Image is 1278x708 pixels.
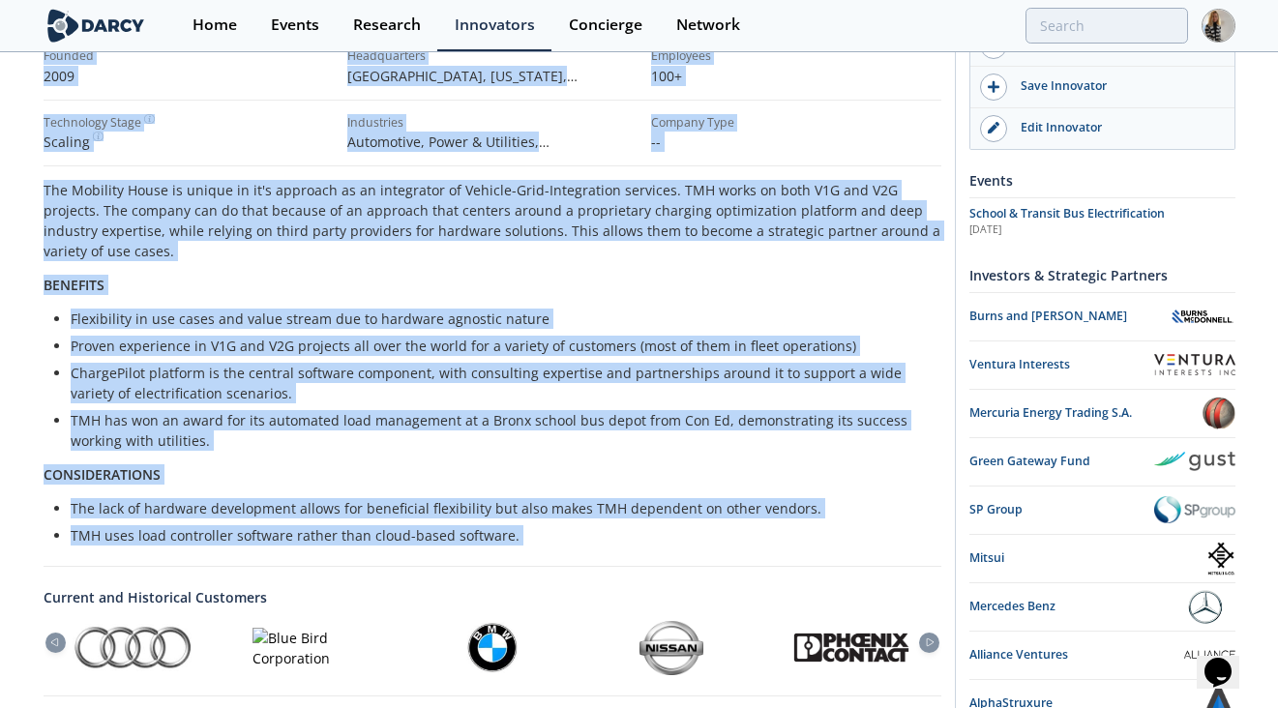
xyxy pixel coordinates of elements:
div: Concierge [569,17,642,33]
a: Burns and [PERSON_NAME] Burns and McDonnell [969,300,1235,334]
strong: BENEFITS [44,276,104,294]
img: BMW [464,621,520,675]
div: [DATE] [969,222,1235,238]
li: Proven experience in V1G and V2G projects all over the world for a variety of customers (most of ... [71,336,928,356]
div: Mercuria Energy Trading S.A. [969,404,1202,422]
div: Employees [651,47,941,65]
a: Current and Historical Customers [44,587,941,607]
a: Mitsui Mitsui [969,542,1235,575]
a: Mercedes Benz Mercedes Benz [969,590,1235,624]
button: Save Innovator [970,67,1234,108]
strong: CONSIDERATIONS [44,465,161,484]
a: School & Transit Bus Electrification [DATE] [969,205,1235,238]
a: Edit Innovator [970,108,1234,149]
div: Events [271,17,319,33]
p: The Mobility House is unique in it's approach as an integrator of Vehicle-Grid-Integration servic... [44,180,941,261]
div: Research [353,17,421,33]
div: Save Innovator [1007,77,1224,95]
div: Innovators [455,17,535,33]
div: Technology Stage [44,114,141,132]
li: The lack of hardware development allows for beneficial flexibility but also makes TMH dependent o... [71,498,928,518]
div: Edit Innovator [1007,119,1224,136]
div: Burns and [PERSON_NAME] [969,308,1170,325]
img: information.svg [144,114,155,125]
li: Flexibility in use cases and value stream due to hardware agnostic nature [71,309,928,329]
div: Mitsui [969,549,1207,567]
a: Mercuria Energy Trading S.A. Mercuria Energy Trading S.A. [969,397,1235,430]
img: Green Gateway Fund [1154,452,1235,471]
img: logo-wide.svg [44,9,149,43]
li: TMH uses load controller software rather than cloud-based software. [71,525,928,546]
p: [GEOGRAPHIC_DATA], [US_STATE] , [GEOGRAPHIC_DATA] [347,66,638,86]
img: information.svg [93,132,104,142]
img: Ventura Interests [1154,354,1235,374]
a: SP Group SP Group [969,493,1235,527]
div: Mercedes Benz [969,598,1175,615]
img: SP Group [1154,496,1235,523]
img: Burns and McDonnell [1170,300,1235,334]
div: SP Group [969,501,1154,518]
img: Mercedes Benz [1174,590,1234,624]
p: 2009 [44,66,334,86]
a: Ventura Interests Ventura Interests [969,348,1235,382]
p: -- [651,132,941,152]
div: Network [676,17,740,33]
li: ChargePilot platform is the central software component, with consulting expertise and partnership... [71,363,928,403]
div: Events [969,163,1235,197]
p: 100+ [651,66,941,86]
div: Founded [44,47,334,65]
li: TMH has won an award for its automated load management at a Bronx school bus depot from Con Ed, d... [71,410,928,451]
div: Scaling [44,132,334,152]
div: Green Gateway Fund [969,453,1154,470]
div: Home [193,17,237,33]
img: Blue Bird Corporation [253,628,372,668]
iframe: chat widget [1197,631,1259,689]
div: Investors & Strategic Partners [969,258,1235,292]
a: Alliance Ventures Alliance Ventures [969,638,1235,672]
img: Profile [1202,9,1235,43]
img: Alliance Ventures [1184,638,1235,672]
input: Advanced Search [1025,8,1188,44]
img: NIssan Motor Corporation [639,621,702,675]
img: Audi [73,624,193,672]
div: Ventura Interests [969,356,1154,373]
div: Alliance Ventures [969,646,1184,664]
img: Mitsui [1207,542,1235,575]
img: Phoenix Contact [791,631,911,664]
img: Mercuria Energy Trading S.A. [1202,397,1235,430]
span: Automotive, Power & Utilities, Transportation & Logistics [347,133,550,171]
span: School & Transit Bus Electrification [969,205,1165,221]
div: Industries [347,114,638,132]
div: Company Type [651,114,941,132]
a: Green Gateway Fund Green Gateway Fund [969,445,1235,479]
div: Headquarters [347,47,638,65]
